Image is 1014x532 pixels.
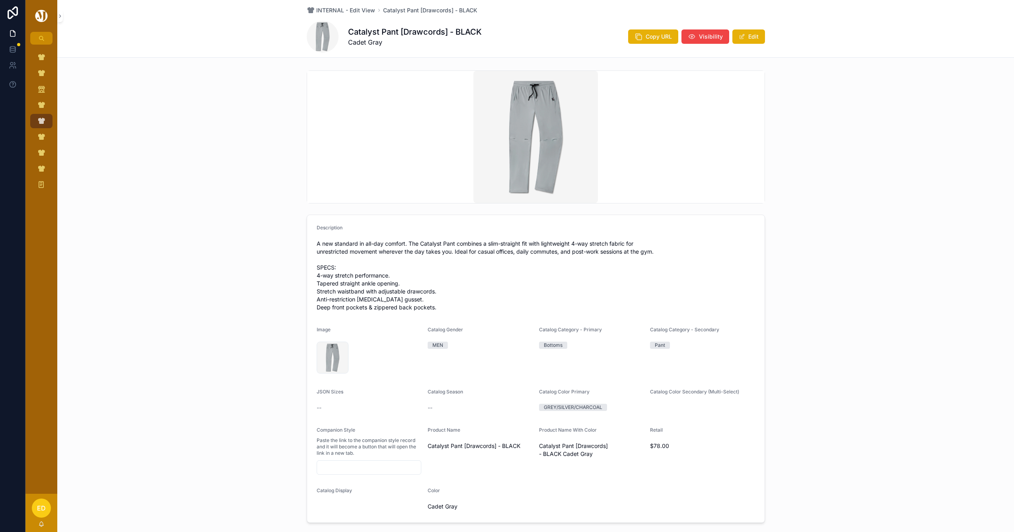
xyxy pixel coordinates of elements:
[646,33,672,41] span: Copy URL
[539,389,590,395] span: Catalog Color Primary
[650,442,755,450] span: $78.00
[383,6,477,14] a: Catalyst Pant [Drawcords] - BLACK
[428,442,533,450] span: Catalyst Pant [Drawcords] - BLACK
[317,389,343,395] span: JSON Sizes
[307,6,375,14] a: INTERNAL - Edit View
[539,442,644,458] span: Catalyst Pant [Drawcords] - BLACK Cadet Gray
[699,33,723,41] span: Visibility
[544,342,562,349] div: Bottoms
[317,404,321,412] span: --
[428,487,440,493] span: Color
[544,404,602,411] div: GREY/SILVER/CHARCOAL
[539,327,602,332] span: Catalog Category - Primary
[428,404,432,412] span: --
[432,342,443,349] div: MEN
[650,327,719,332] span: Catalog Category - Secondary
[348,26,482,37] h1: Catalyst Pant [Drawcords] - BLACK
[650,389,739,395] span: Catalog Color Secondary (Multi-Select)
[317,225,343,231] span: Description
[428,327,463,332] span: Catalog Gender
[628,29,678,44] button: Copy URL
[317,487,352,493] span: Catalog Display
[317,427,355,433] span: Companion Style
[317,327,331,332] span: Image
[34,10,49,22] img: App logo
[428,427,460,433] span: Product Name
[655,342,665,349] div: Pant
[428,389,463,395] span: Catalog Season
[681,29,729,44] button: Visibility
[317,437,422,456] span: Paste the link to the companion style record and it will become a button that will open the link ...
[348,37,482,47] span: Cadet Gray
[539,427,597,433] span: Product Name With Color
[25,45,57,202] div: scrollable content
[37,503,46,513] span: ED
[428,503,533,510] span: Cadet Gray
[317,240,755,311] span: A new standard in all-day comfort. The Catalyst Pant combines a slim-straight fit with lightweigh...
[473,71,598,203] img: CATALYSTPANT-CADETGRAY-S1.webp
[316,6,375,14] span: INTERNAL - Edit View
[650,427,663,433] span: Retail
[732,29,765,44] button: Edit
